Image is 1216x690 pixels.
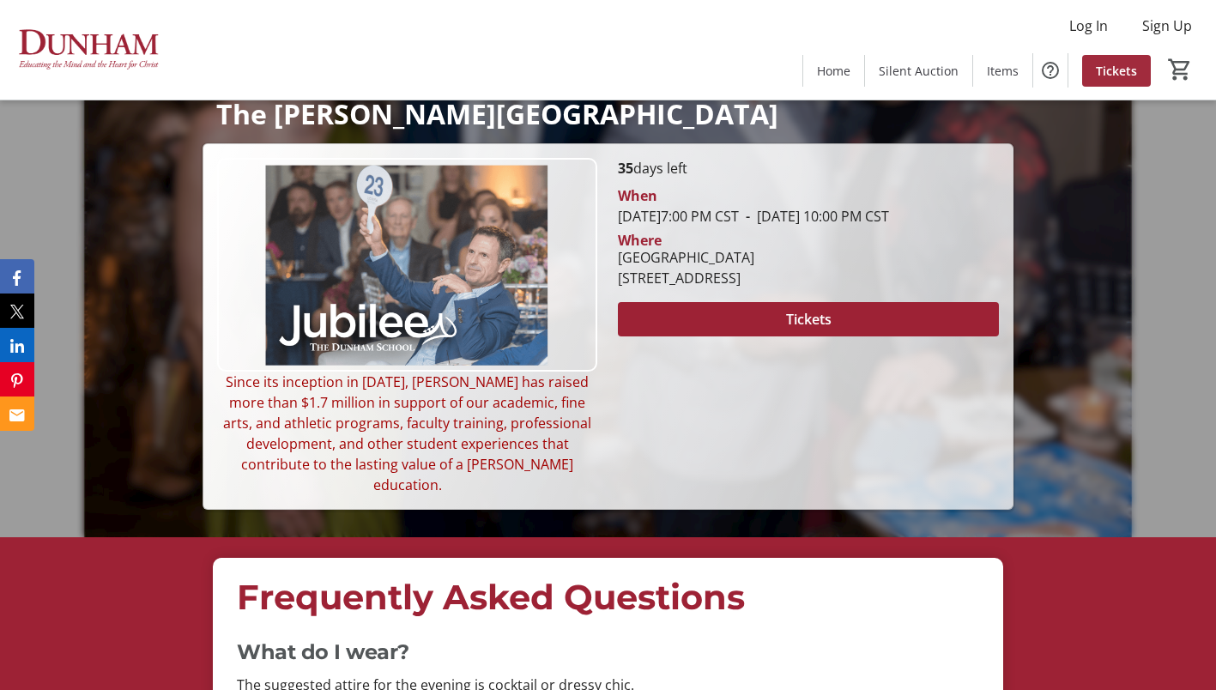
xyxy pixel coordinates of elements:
span: [DATE] 10:00 PM CST [739,207,889,226]
div: [STREET_ADDRESS] [618,268,754,288]
span: - [739,207,757,226]
span: Tickets [786,309,832,330]
span: Items [987,62,1019,80]
button: Help [1033,53,1068,88]
a: Home [803,55,864,87]
a: Silent Auction [865,55,972,87]
p: The [PERSON_NAME][GEOGRAPHIC_DATA] [216,99,1000,129]
p: What do I wear? [237,637,979,668]
a: Tickets [1082,55,1151,87]
button: Cart [1165,54,1195,85]
span: Tickets [1096,62,1137,80]
img: The Dunham School's Logo [10,7,163,93]
span: Since its inception in [DATE], [PERSON_NAME] has raised more than $1.7 million in support of our ... [223,372,591,494]
button: Log In [1056,12,1122,39]
div: [GEOGRAPHIC_DATA] [618,247,754,268]
div: Where [618,233,662,247]
a: Items [973,55,1032,87]
span: 35 [618,159,633,178]
button: Tickets [618,302,998,336]
div: Frequently Asked Questions [237,572,979,623]
span: Sign Up [1142,15,1192,36]
button: Sign Up [1128,12,1206,39]
span: Log In [1069,15,1108,36]
div: When [618,185,657,206]
span: Silent Auction [879,62,959,80]
img: Campaign CTA Media Photo [217,158,597,372]
span: [DATE] 7:00 PM CST [618,207,739,226]
p: days left [618,158,998,179]
span: Home [817,62,850,80]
